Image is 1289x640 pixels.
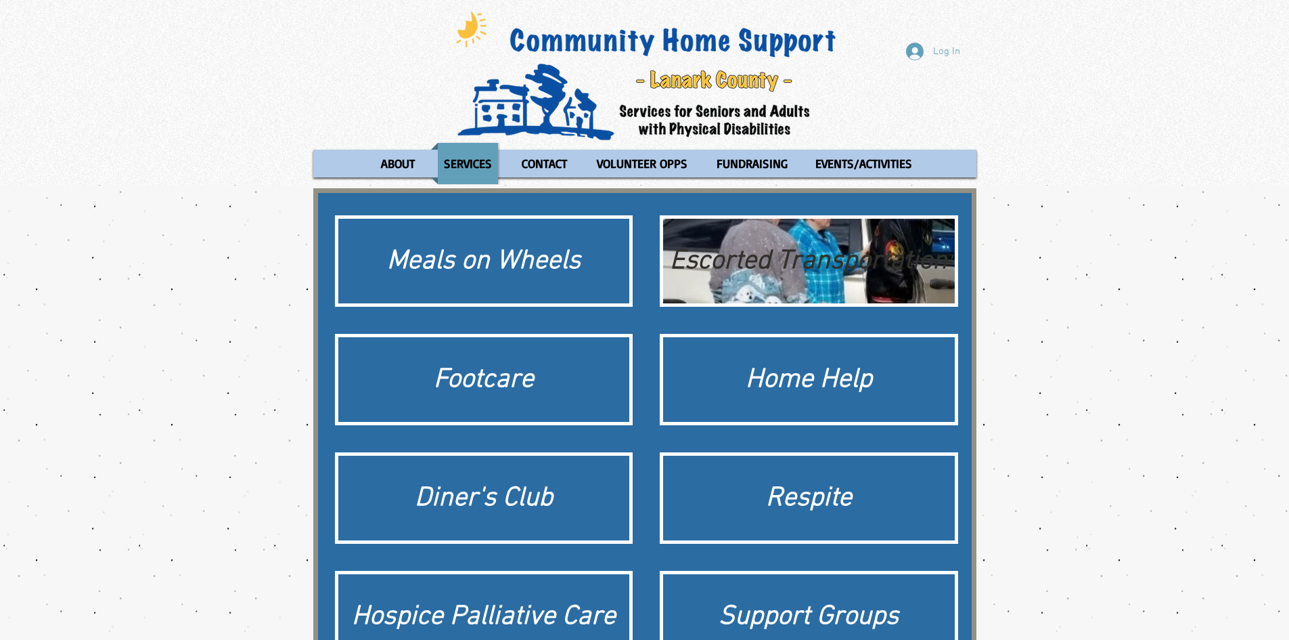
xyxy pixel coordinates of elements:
[660,334,958,425] a: Home Help
[345,598,623,636] div: Hospice Palliative Care
[670,242,948,280] div: Escorted Transportation
[584,143,700,184] a: VOLUNTEER OPPS
[897,39,970,64] button: Log In
[345,361,623,399] div: Footcare
[345,242,623,280] div: Meals on Wheels
[802,143,925,184] a: EVENTS/ACTIVITIES
[704,143,799,184] a: FUNDRAISING
[438,143,498,184] p: SERVICES
[710,143,794,184] p: FUNDRAISING
[335,334,633,425] a: Footcare
[660,215,958,307] a: Escorted TransportationEscorted Transportation
[670,361,948,399] div: Home Help
[345,479,623,517] div: Diner's Club
[431,143,505,184] a: SERVICES
[809,143,918,184] p: EVENTS/ACTIVITIES
[660,452,958,544] a: Respite
[516,143,573,184] p: CONTACT
[313,143,976,184] nav: Site
[928,45,965,59] span: Log In
[508,143,581,184] a: CONTACT
[591,143,694,184] p: VOLUNTEER OPPS
[670,479,948,517] div: Respite
[335,215,633,307] a: Meals on Wheels
[367,143,428,184] a: ABOUT
[670,598,948,636] div: Support Groups
[375,143,421,184] p: ABOUT
[335,452,633,544] a: Diner's Club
